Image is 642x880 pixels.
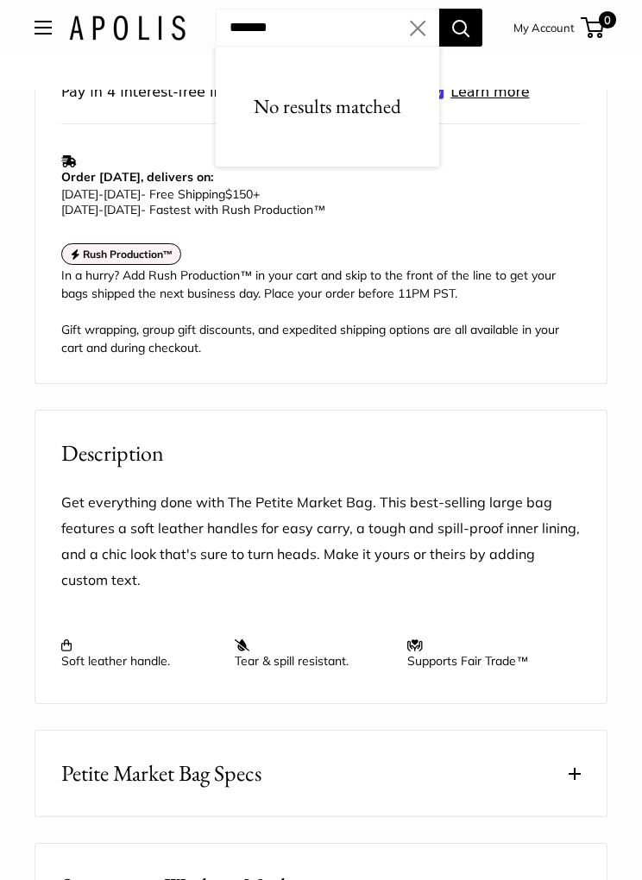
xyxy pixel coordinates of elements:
a: My Account [513,17,575,38]
span: [DATE] [104,202,141,217]
strong: Order [DATE], delivers on: [61,169,213,185]
a: 0 [582,17,604,38]
span: [DATE] [61,186,98,202]
span: [DATE] [61,202,98,217]
h2: Description [61,437,581,470]
span: - [98,202,104,217]
p: Supports Fair Trade™ [407,638,563,669]
button: Search [439,9,482,47]
button: Petite Market Bag Specs [35,731,607,816]
strong: Rush Production™ [83,248,173,261]
p: - Free Shipping + [61,186,572,217]
p: Get everything done with The Petite Market Bag. This best-selling large bag features a soft leath... [61,490,581,594]
input: Search... [216,9,439,47]
img: Apolis [69,16,186,41]
span: - Fastest with Rush Production™ [61,202,325,217]
button: Open menu [35,21,52,35]
div: In a hurry? Add Rush Production™ in your cart and skip to the front of the line to get your bags ... [61,267,581,357]
p: No results matched [216,90,439,123]
span: [DATE] [104,186,141,202]
span: Petite Market Bag Specs [61,757,261,790]
span: 0 [599,11,616,28]
p: Soft leather handle. [61,638,217,669]
span: - [98,186,104,202]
